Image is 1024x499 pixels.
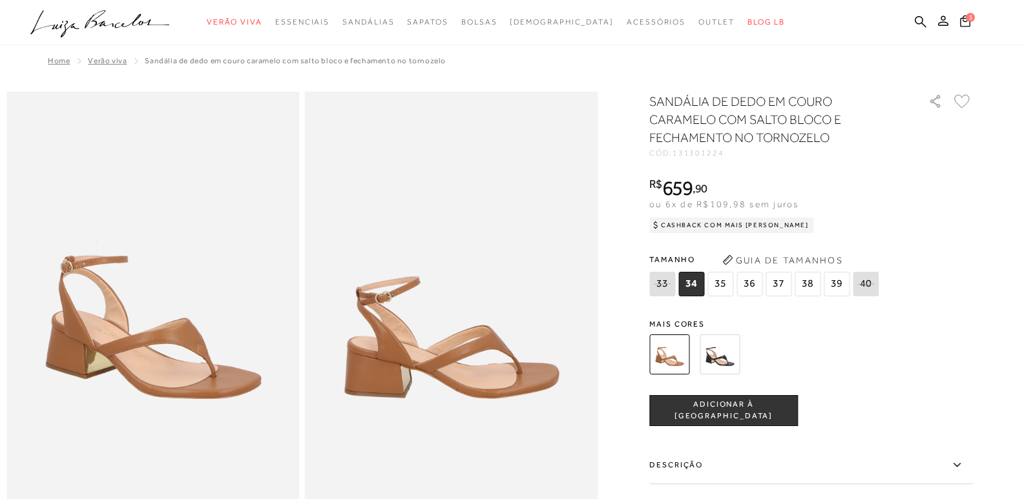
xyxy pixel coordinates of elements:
[207,10,262,34] a: categoryNavScreenReaderText
[673,148,724,158] span: 131301224
[649,149,908,157] div: CÓD:
[627,10,685,34] a: categoryNavScreenReaderText
[678,272,704,296] span: 34
[695,181,707,195] span: 90
[649,334,689,374] img: SANDÁLIA DE DEDO EM COURO CARAMELO COM SALTO BLOCO E FECHAMENTO NO TORNOZELO
[662,176,693,199] span: 659
[649,199,799,209] span: ou 6x de R$109,98 sem juros
[649,272,675,296] span: 33
[461,17,497,26] span: Bolsas
[407,17,448,26] span: Sapatos
[966,13,975,22] span: 5
[737,272,762,296] span: 36
[747,17,785,26] span: BLOG LB
[275,10,329,34] a: categoryNavScreenReaderText
[707,272,733,296] span: 35
[461,10,497,34] a: categoryNavScreenReaderText
[956,14,974,32] button: 5
[145,56,446,65] span: SANDÁLIA DE DEDO EM COURO CARAMELO COM SALTO BLOCO E FECHAMENTO NO TORNOZELO
[275,17,329,26] span: Essenciais
[649,250,882,269] span: Tamanho
[342,10,394,34] a: categoryNavScreenReaderText
[510,17,614,26] span: [DEMOGRAPHIC_DATA]
[649,447,972,484] label: Descrição
[650,399,797,422] span: ADICIONAR À [GEOGRAPHIC_DATA]
[824,272,850,296] span: 39
[627,17,685,26] span: Acessórios
[510,10,614,34] a: noSubCategoriesText
[747,10,785,34] a: BLOG LB
[853,272,879,296] span: 40
[649,320,972,328] span: Mais cores
[88,56,127,65] a: Verão Viva
[342,17,394,26] span: Sandálias
[649,395,798,426] button: ADICIONAR À [GEOGRAPHIC_DATA]
[649,178,662,190] i: R$
[693,183,707,194] i: ,
[718,250,847,270] button: Guia de Tamanhos
[795,272,820,296] span: 38
[700,334,740,374] img: SANDÁLIA DE DEDO EM COURO PRETO COM SALTO BLOCO E FECHAMENTO NO TORNOZELO
[649,92,892,147] h1: SANDÁLIA DE DEDO EM COURO CARAMELO COM SALTO BLOCO E FECHAMENTO NO TORNOZELO
[207,17,262,26] span: Verão Viva
[698,10,735,34] a: categoryNavScreenReaderText
[698,17,735,26] span: Outlet
[766,272,791,296] span: 37
[407,10,448,34] a: categoryNavScreenReaderText
[48,56,70,65] a: Home
[649,218,814,233] div: Cashback com Mais [PERSON_NAME]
